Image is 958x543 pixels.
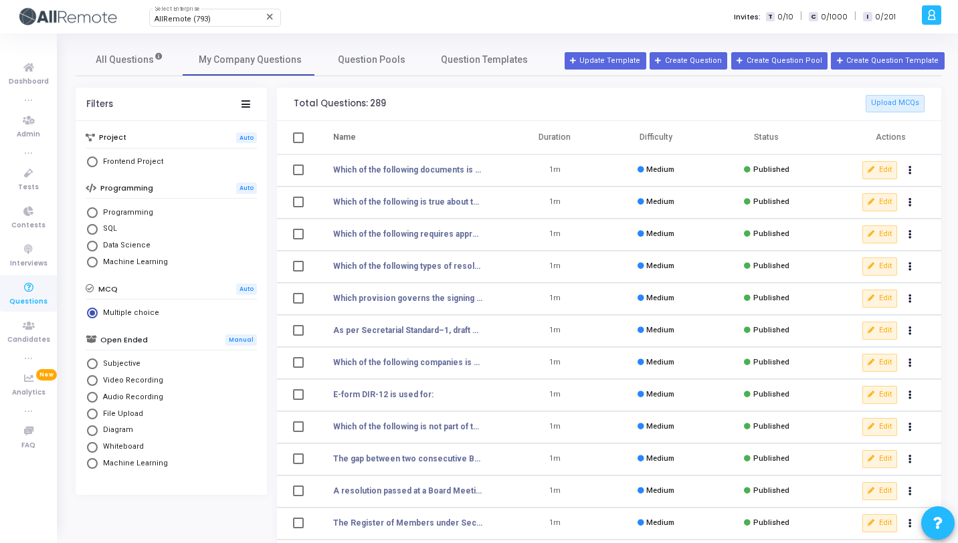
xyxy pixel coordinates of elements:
div: Medium [638,389,674,401]
span: T [766,12,775,22]
img: logo [17,3,117,30]
span: Dashboard [9,76,49,88]
span: 0/1000 [821,11,848,23]
span: Published [753,261,789,270]
span: Analytics [12,387,45,399]
mat-radio-group: Select Library [86,205,257,272]
td: 1m [504,154,605,187]
mat-radio-group: Select Library [86,357,257,473]
a: Which of the following requires approval by specia... [333,228,483,240]
a: Which of the following companies is not required t... [333,356,483,368]
button: Actions [901,450,920,469]
a: E-form DIR-12 is used for: [333,389,434,401]
span: Contests [11,220,45,231]
button: Edit [862,225,897,243]
span: My Company Questions [199,53,302,67]
td: 1m [504,411,605,443]
button: Actions [901,514,920,533]
mat-radio-group: Select Library [86,306,257,323]
span: Machine Learning [98,458,168,469]
span: AllRemote (793) [155,15,211,23]
button: Edit [862,193,897,211]
td: 1m [504,379,605,411]
a: Which of the following is true about the appointme... [333,196,483,208]
a: The Register of Members under Section 88 must be m... [333,517,483,529]
td: 1m [504,443,605,475]
span: Published [753,294,789,302]
span: Tests [18,182,39,193]
div: Filters [86,99,113,110]
td: 1m [504,283,605,315]
button: Create Question Template [831,52,944,70]
th: Status [706,121,828,154]
a: Update Template [565,52,646,70]
div: Medium [638,357,674,368]
span: Published [753,454,789,463]
span: Question Templates [441,53,528,67]
td: 1m [504,251,605,283]
button: Actions [901,257,920,276]
h6: Project [99,133,126,142]
span: Multiple choice [98,308,159,319]
button: Actions [901,161,920,180]
td: 1m [504,508,605,540]
span: 0/201 [875,11,896,23]
span: New [36,369,57,381]
span: Interviews [10,258,47,269]
span: 0/10 [777,11,793,23]
span: Machine Learning [98,257,168,268]
button: Actions [901,482,920,501]
span: Video Recording [98,375,163,387]
span: Auto [236,183,257,194]
th: Duration [504,121,605,154]
button: Edit [862,418,897,435]
span: Published [753,229,789,238]
span: Manual [225,334,257,346]
span: SQL [98,223,117,235]
span: File Upload [98,409,143,420]
span: Subjective [98,358,140,370]
span: Audio Recording [98,392,163,403]
div: Medium [638,518,674,529]
span: Programming [98,207,153,219]
div: Medium [638,453,674,465]
mat-icon: Clear [265,11,276,22]
div: Medium [638,197,674,208]
td: 1m [504,187,605,219]
button: Actions [901,418,920,437]
a: A resolution passed at a Board Meeting can be resc... [333,485,483,497]
span: Frontend Project [98,156,163,168]
button: Edit [862,482,897,500]
label: Invites: [734,11,761,23]
h6: Programming [100,184,153,193]
span: Published [753,518,789,527]
a: The gap between two consecutive Board meetings sho... [333,453,483,465]
button: Actions [901,386,920,405]
button: Upload MCQs [866,95,925,112]
span: Auto [236,132,257,144]
span: Published [753,486,789,495]
span: Published [753,165,789,174]
span: Published [753,390,789,399]
td: 1m [504,315,605,347]
span: C [809,12,818,22]
span: Published [753,197,789,206]
button: Create Question Pool [731,52,828,70]
span: Data Science [98,240,151,251]
div: Medium [638,165,674,176]
span: Question Pools [338,53,405,67]
div: Medium [638,485,674,497]
div: Medium [638,261,674,272]
span: Published [753,358,789,366]
button: Create Question [650,52,727,70]
button: Edit [862,290,897,307]
th: Actions [827,121,941,154]
a: Which provision governs the signing of minutes of ... [333,292,483,304]
td: 1m [504,347,605,379]
span: Whiteboard [98,441,144,453]
button: Actions [901,322,920,340]
button: Actions [901,225,920,244]
a: As per Secretarial Standard–1, draft minutes of a ... [333,324,483,336]
td: 1m [504,475,605,508]
span: | [800,9,802,23]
